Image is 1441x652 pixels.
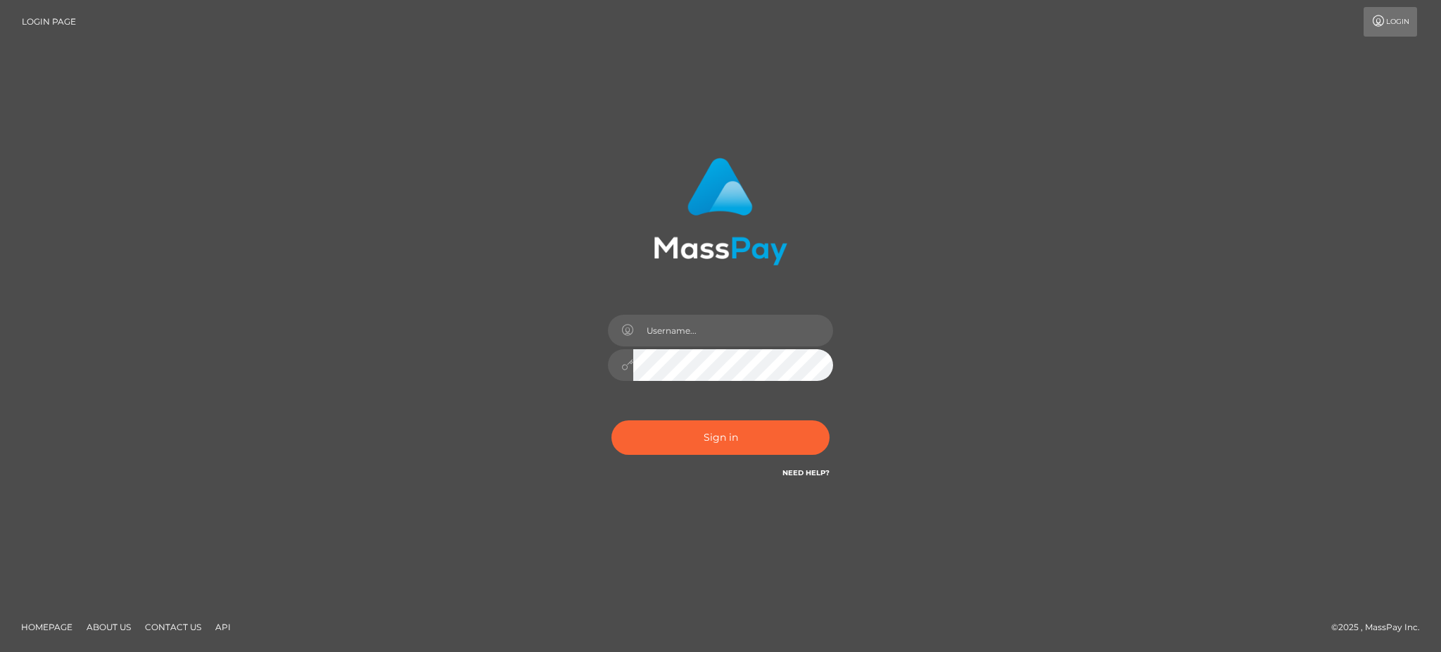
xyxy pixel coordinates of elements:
a: Contact Us [139,616,207,638]
button: Sign in [611,420,830,455]
a: Login Page [22,7,76,37]
a: About Us [81,616,137,638]
div: © 2025 , MassPay Inc. [1331,620,1430,635]
input: Username... [633,315,833,346]
a: Need Help? [782,468,830,477]
a: API [210,616,236,638]
a: Login [1364,7,1417,37]
img: MassPay Login [654,158,787,265]
a: Homepage [15,616,78,638]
